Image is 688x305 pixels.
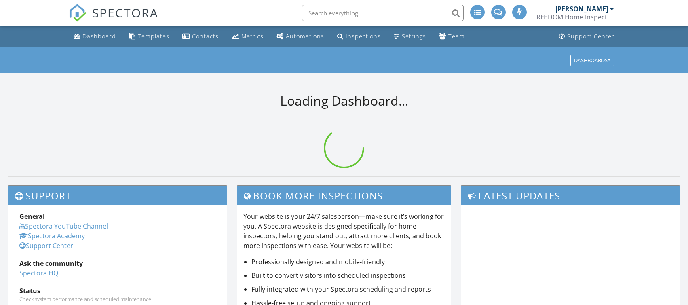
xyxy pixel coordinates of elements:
a: Settings [390,29,429,44]
a: Team [436,29,468,44]
div: Check system performance and scheduled maintenance. [19,296,216,302]
li: Professionally designed and mobile-friendly [251,257,445,267]
div: Dashboards [574,57,610,63]
div: Status [19,286,216,296]
a: Contacts [179,29,222,44]
div: Settings [402,32,426,40]
a: Support Center [19,241,73,250]
div: Team [448,32,465,40]
a: Templates [126,29,173,44]
div: FREEDOM Home Inspections [533,13,614,21]
li: Built to convert visitors into scheduled inspections [251,271,445,280]
p: Your website is your 24/7 salesperson—make sure it’s working for you. A Spectora website is desig... [243,212,445,250]
div: Ask the community [19,258,216,268]
div: Metrics [241,32,264,40]
div: Support Center [567,32,614,40]
img: The Best Home Inspection Software - Spectora [69,4,87,22]
div: Contacts [192,32,219,40]
a: SPECTORA [69,11,158,28]
div: Templates [138,32,169,40]
a: Support Center [556,29,618,44]
a: Spectora YouTube Channel [19,222,108,231]
a: Spectora HQ [19,269,58,277]
button: Dashboards [570,55,614,66]
h3: Latest Updates [461,186,680,205]
strong: General [19,212,45,221]
li: Fully integrated with your Spectora scheduling and reports [251,284,445,294]
span: SPECTORA [92,4,158,21]
a: Inspections [334,29,384,44]
div: Inspections [346,32,381,40]
a: Automations (Advanced) [273,29,327,44]
a: Dashboard [70,29,119,44]
a: Spectora Academy [19,231,85,240]
div: Dashboard [82,32,116,40]
input: Search everything... [302,5,464,21]
h3: Support [8,186,227,205]
a: Metrics [228,29,267,44]
h3: Book More Inspections [237,186,451,205]
div: [PERSON_NAME] [555,5,608,13]
div: Automations [286,32,324,40]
